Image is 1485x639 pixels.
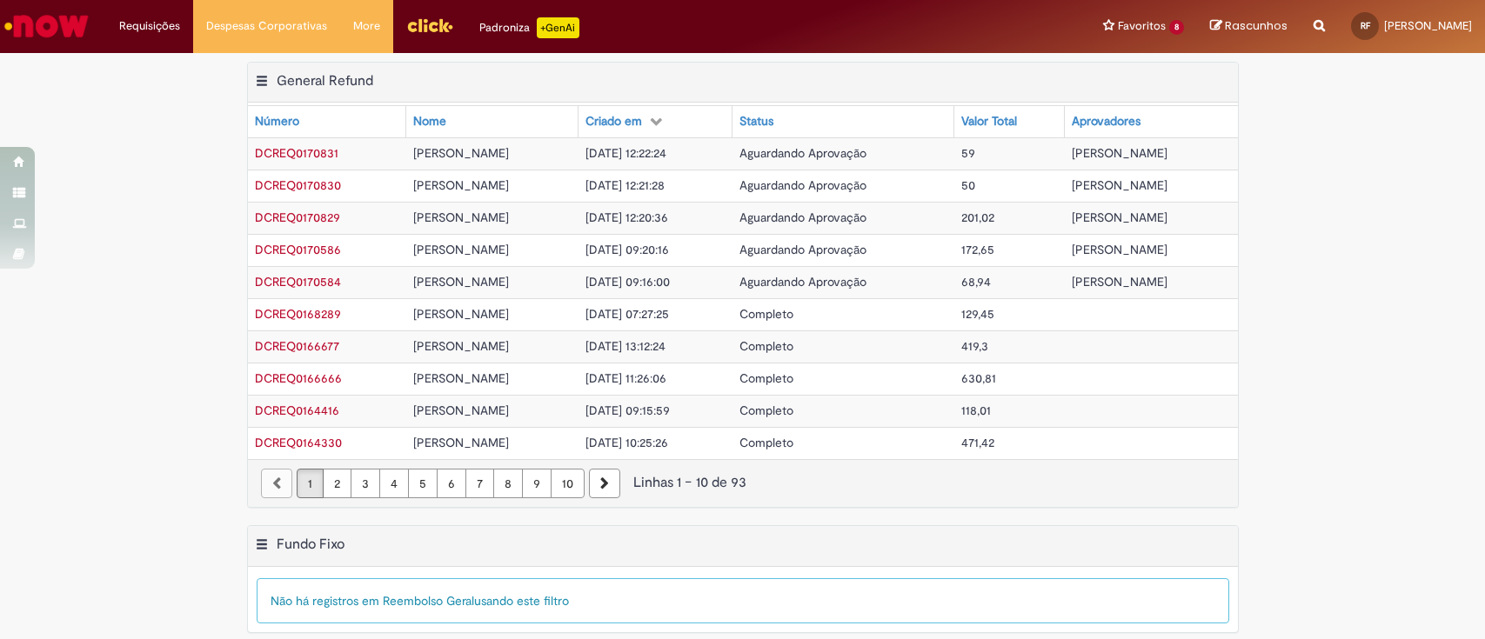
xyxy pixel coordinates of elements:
span: Completo [739,370,793,386]
a: Página 7 [465,469,494,498]
span: 129,45 [961,306,994,322]
span: More [353,17,380,35]
a: Página 10 [551,469,585,498]
span: [PERSON_NAME] [413,274,509,290]
span: DCREQ0170586 [255,242,341,257]
span: [PERSON_NAME] [1072,274,1167,290]
div: Status [739,113,773,130]
span: DCREQ0170830 [255,177,341,193]
a: Página 8 [493,469,523,498]
span: Aguardando Aprovação [739,145,866,161]
span: Requisições [119,17,180,35]
a: Página 5 [408,469,438,498]
span: 50 [961,177,975,193]
span: Aguardando Aprovação [739,274,866,290]
span: [PERSON_NAME] [413,145,509,161]
a: Página 4 [379,469,409,498]
span: [DATE] 07:27:25 [585,306,669,322]
a: Página 9 [522,469,552,498]
span: Favoritos [1118,17,1166,35]
h2: General Refund [277,72,373,90]
span: [PERSON_NAME] [413,403,509,418]
span: [PERSON_NAME] [413,242,509,257]
span: Aguardando Aprovação [739,210,866,225]
span: Despesas Corporativas [206,17,327,35]
span: [PERSON_NAME] [1072,210,1167,225]
div: Criado em [585,113,642,130]
div: Aprovadores [1072,113,1141,130]
span: DCREQ0166677 [255,338,339,354]
span: DCREQ0170584 [255,274,341,290]
span: [PERSON_NAME] [413,306,509,322]
div: Linhas 1 − 10 de 93 [261,473,1225,493]
a: Página 3 [351,469,380,498]
span: [DATE] 10:25:26 [585,435,668,450]
img: click_logo_yellow_360x200.png [406,12,453,38]
a: Abrir Registro: DCREQ0170829 [255,210,340,225]
span: 59 [961,145,975,161]
span: 630,81 [961,370,996,386]
a: Página 6 [437,469,466,498]
a: Página 1 [297,469,324,498]
a: Abrir Registro: DCREQ0164416 [255,403,339,418]
span: [DATE] 09:15:59 [585,403,670,418]
span: [PERSON_NAME] [413,435,509,450]
img: ServiceNow [2,9,91,43]
span: Completo [739,403,793,418]
a: Abrir Registro: DCREQ0166666 [255,370,342,386]
a: Próxima página [589,469,620,498]
span: DCREQ0164416 [255,403,339,418]
p: +GenAi [537,17,579,38]
span: 419,3 [961,338,988,354]
a: Abrir Registro: DCREQ0170586 [255,242,341,257]
div: Número [255,113,299,130]
span: 68,94 [961,274,991,290]
span: DCREQ0170829 [255,210,340,225]
div: Valor Total [961,113,1017,130]
span: usando este filtro [474,593,569,609]
span: [PERSON_NAME] [413,210,509,225]
span: DCREQ0166666 [255,370,342,386]
div: Não há registros em Reembolso Geral [257,578,1229,623]
span: [DATE] 12:20:36 [585,210,668,225]
a: Abrir Registro: DCREQ0170584 [255,274,341,290]
span: [DATE] 09:20:16 [585,242,669,257]
div: Padroniza [479,17,579,38]
span: DCREQ0164330 [255,435,342,450]
span: 201,02 [961,210,994,225]
span: 8 [1169,20,1184,35]
span: Completo [739,435,793,450]
span: RF [1361,20,1370,31]
span: Rascunhos [1225,17,1288,34]
span: [DATE] 12:21:28 [585,177,665,193]
a: Rascunhos [1210,18,1288,35]
span: 172,65 [961,242,994,257]
span: [PERSON_NAME] [413,338,509,354]
span: Aguardando Aprovação [739,242,866,257]
button: General Refund Menu de contexto [255,72,269,95]
a: Abrir Registro: DCREQ0164330 [255,435,342,450]
span: [DATE] 09:16:00 [585,274,670,290]
a: Abrir Registro: DCREQ0168289 [255,306,341,322]
span: [PERSON_NAME] [413,177,509,193]
h2: Fundo Fixo [277,536,344,553]
span: DCREQ0170831 [255,145,338,161]
span: DCREQ0168289 [255,306,341,322]
nav: paginação [248,459,1238,507]
span: Completo [739,306,793,322]
div: Nome [413,113,446,130]
button: Fundo Fixo Menu de contexto [255,536,269,558]
span: [DATE] 13:12:24 [585,338,666,354]
span: [PERSON_NAME] [1072,145,1167,161]
span: Completo [739,338,793,354]
span: [PERSON_NAME] [1384,18,1472,33]
span: [DATE] 12:22:24 [585,145,666,161]
span: [PERSON_NAME] [1072,242,1167,257]
a: Abrir Registro: DCREQ0166677 [255,338,339,354]
a: Abrir Registro: DCREQ0170830 [255,177,341,193]
span: Aguardando Aprovação [739,177,866,193]
span: [DATE] 11:26:06 [585,370,666,386]
span: [PERSON_NAME] [413,370,509,386]
span: 118,01 [961,403,991,418]
span: [PERSON_NAME] [1072,177,1167,193]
